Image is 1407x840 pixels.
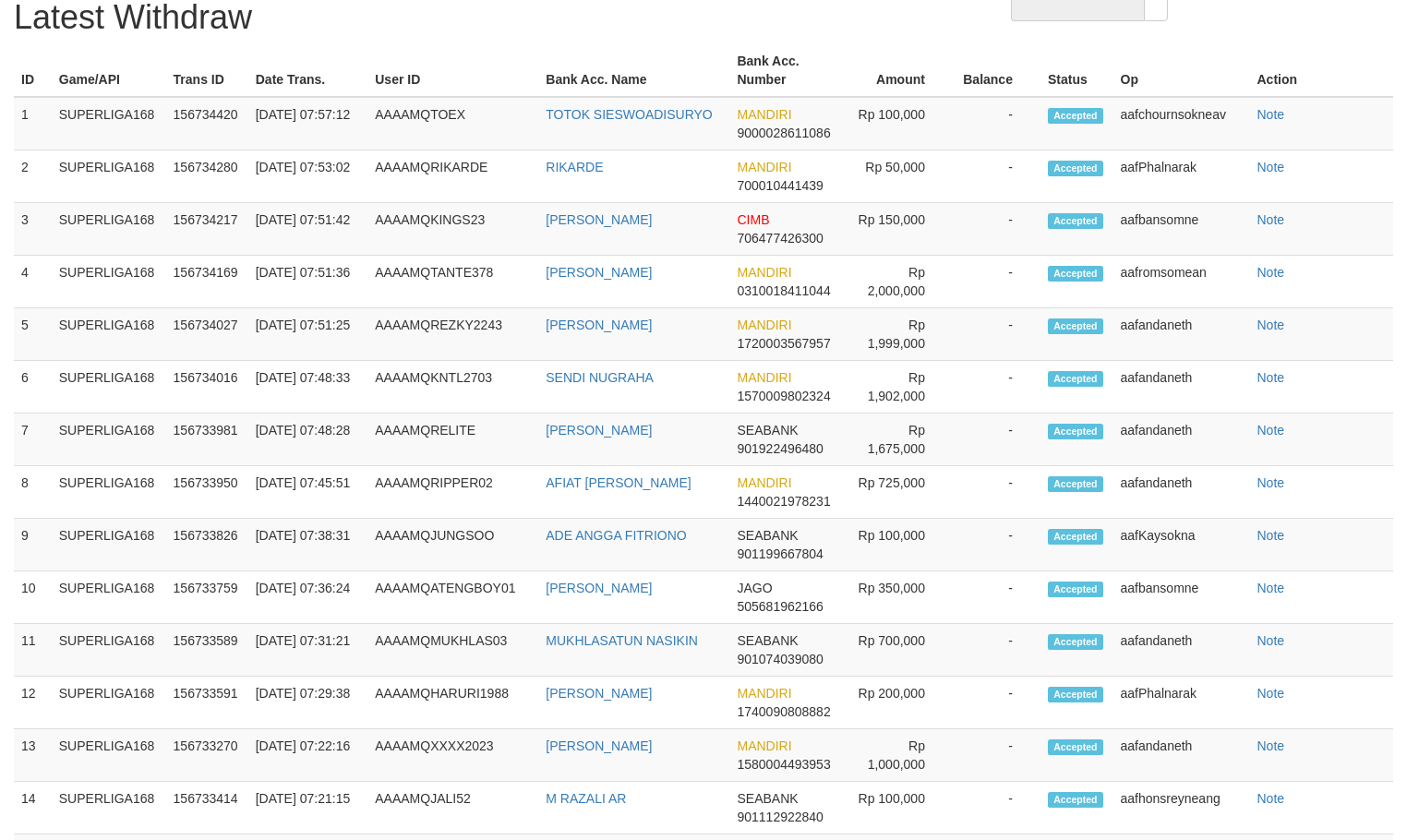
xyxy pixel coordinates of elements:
[1113,361,1250,414] td: aafandaneth
[1113,203,1250,256] td: aafbansomne
[367,519,538,571] td: AAAAMQJUNGSOO
[737,423,798,438] span: SEABANK
[1257,581,1284,595] a: Note
[842,782,953,834] td: Rp 100,000
[1048,161,1103,176] span: Accepted
[1113,624,1250,677] td: aafandaneth
[14,729,52,782] td: 13
[1113,44,1250,97] th: Op
[953,519,1040,571] td: -
[538,44,729,97] th: Bank Acc. Name
[1113,519,1250,571] td: aafKaysokna
[953,361,1040,414] td: -
[1113,677,1250,729] td: aafPhalnarak
[1048,739,1103,755] span: Accepted
[367,624,538,677] td: AAAAMQMUKHLAS03
[546,107,712,122] a: TOTOK SIESWOADISURYO
[166,466,248,519] td: 156733950
[842,97,953,150] td: Rp 100,000
[367,677,538,729] td: AAAAMQHARURI1988
[52,624,166,677] td: SUPERLIGA168
[1048,266,1103,282] span: Accepted
[166,414,248,466] td: 156733981
[842,624,953,677] td: Rp 700,000
[737,107,791,122] span: MANDIRI
[166,44,248,97] th: Trans ID
[248,361,368,414] td: [DATE] 07:48:33
[248,44,368,97] th: Date Trans.
[737,494,830,509] span: 1440021978231
[842,150,953,203] td: Rp 50,000
[546,212,652,227] a: [PERSON_NAME]
[737,160,791,174] span: MANDIRI
[953,203,1040,256] td: -
[52,308,166,361] td: SUPERLIGA168
[737,475,791,490] span: MANDIRI
[1257,686,1284,701] a: Note
[953,308,1040,361] td: -
[52,466,166,519] td: SUPERLIGA168
[248,624,368,677] td: [DATE] 07:31:21
[842,729,953,782] td: Rp 1,000,000
[842,361,953,414] td: Rp 1,902,000
[546,686,652,701] a: [PERSON_NAME]
[52,150,166,203] td: SUPERLIGA168
[14,466,52,519] td: 8
[14,519,52,571] td: 9
[367,729,538,782] td: AAAAMQXXXX2023
[52,677,166,729] td: SUPERLIGA168
[367,97,538,150] td: AAAAMQTOEX
[1113,150,1250,203] td: aafPhalnarak
[248,150,368,203] td: [DATE] 07:53:02
[953,414,1040,466] td: -
[248,256,368,308] td: [DATE] 07:51:36
[14,308,52,361] td: 5
[14,256,52,308] td: 4
[14,44,52,97] th: ID
[367,256,538,308] td: AAAAMQTANTE378
[166,97,248,150] td: 156734420
[737,336,830,351] span: 1720003567957
[737,810,823,824] span: 901112922840
[52,571,166,624] td: SUPERLIGA168
[1257,370,1284,385] a: Note
[1048,424,1103,439] span: Accepted
[52,729,166,782] td: SUPERLIGA168
[737,318,791,332] span: MANDIRI
[367,150,538,203] td: AAAAMQRIKARDE
[546,475,691,490] a: AFIAT [PERSON_NAME]
[52,203,166,256] td: SUPERLIGA168
[166,361,248,414] td: 156734016
[842,308,953,361] td: Rp 1,999,000
[737,441,823,456] span: 901922496480
[737,757,830,772] span: 1580004493953
[953,44,1040,97] th: Balance
[737,633,798,648] span: SEABANK
[1257,265,1284,280] a: Note
[737,212,769,227] span: CIMB
[166,519,248,571] td: 156733826
[248,571,368,624] td: [DATE] 07:36:24
[166,677,248,729] td: 156733591
[248,97,368,150] td: [DATE] 07:57:12
[14,624,52,677] td: 11
[953,97,1040,150] td: -
[52,97,166,150] td: SUPERLIGA168
[953,677,1040,729] td: -
[842,203,953,256] td: Rp 150,000
[737,686,791,701] span: MANDIRI
[953,782,1040,834] td: -
[367,203,538,256] td: AAAAMQKINGS23
[52,44,166,97] th: Game/API
[737,389,830,403] span: 1570009802324
[14,97,52,150] td: 1
[367,44,538,97] th: User ID
[248,729,368,782] td: [DATE] 07:22:16
[14,150,52,203] td: 2
[1257,475,1284,490] a: Note
[1113,308,1250,361] td: aafandaneth
[546,581,652,595] a: [PERSON_NAME]
[248,414,368,466] td: [DATE] 07:48:28
[737,126,830,140] span: 9000028611086
[546,370,654,385] a: SENDI NUGRAHA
